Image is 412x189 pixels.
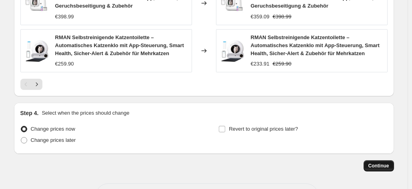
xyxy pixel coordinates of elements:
span: Change prices later [31,137,76,143]
h2: Step 4. [20,109,39,117]
p: Select when the prices should change [42,109,129,117]
img: 71-o2jrtIHL_80x.jpg [25,39,49,63]
div: €398.99 [55,13,74,21]
div: €359.09 [251,13,270,21]
span: Continue [368,163,389,169]
nav: Pagination [20,79,42,90]
div: €233.91 [251,60,270,68]
span: RMAN Selbstreinigende Katzentoilette – Automatisches Katzenklo mit App-Steuerung, Smart Health, S... [55,34,184,56]
span: Change prices now [31,126,75,132]
span: RMAN Selbstreinigende Katzentoilette – Automatisches Katzenklo mit App-Steuerung, Smart Health, S... [251,34,380,56]
span: Revert to original prices later? [229,126,298,132]
img: 71-o2jrtIHL_80x.jpg [220,39,244,63]
strike: €259.90 [273,60,292,68]
div: €259.90 [55,60,74,68]
strike: €398.99 [273,13,292,21]
button: Next [31,79,42,90]
button: Continue [364,160,394,171]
